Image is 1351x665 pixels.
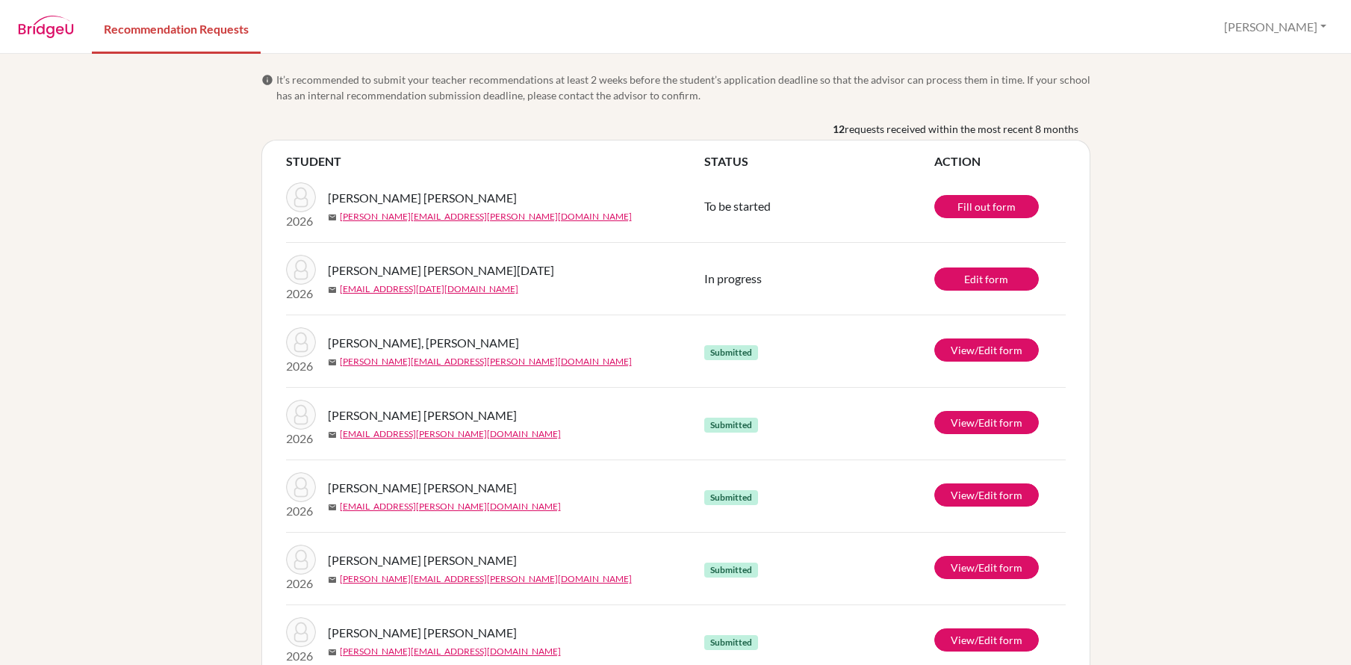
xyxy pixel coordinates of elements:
a: [PERSON_NAME][EMAIL_ADDRESS][PERSON_NAME][DOMAIN_NAME] [340,572,632,586]
span: mail [328,575,337,584]
a: View/Edit form [934,411,1039,434]
a: Edit form [934,267,1039,291]
img: Simán García-Prieto, Valeria Isabel [286,400,316,430]
span: requests received within the most recent 8 months [845,121,1078,137]
span: [PERSON_NAME], [PERSON_NAME] [328,334,519,352]
span: Submitted [704,490,758,505]
img: Samayoa Guerra, Rodrigo Andres [286,327,316,357]
th: STATUS [704,152,934,170]
img: Simán González, Lucia [286,255,316,285]
span: mail [328,430,337,439]
p: 2026 [286,502,316,520]
button: [PERSON_NAME] [1217,13,1333,41]
img: Simán Safie, Nicole Marie [286,472,316,502]
span: To be started [704,199,771,213]
th: STUDENT [286,152,704,170]
img: BridgeU logo [18,16,74,38]
span: [PERSON_NAME] [PERSON_NAME] [328,551,517,569]
span: Submitted [704,563,758,578]
span: In progress [704,271,762,285]
img: Zúniga Morán, Sofia Maria [286,617,316,647]
span: info [261,74,273,86]
p: 2026 [286,575,316,593]
th: ACTION [934,152,1066,170]
a: [PERSON_NAME][EMAIL_ADDRESS][PERSON_NAME][DOMAIN_NAME] [340,355,632,368]
span: [PERSON_NAME] [PERSON_NAME][DATE] [328,262,554,279]
span: [PERSON_NAME] [PERSON_NAME] [328,406,517,424]
a: [PERSON_NAME][EMAIL_ADDRESS][DOMAIN_NAME] [340,645,561,658]
span: mail [328,358,337,367]
a: View/Edit form [934,628,1039,652]
span: [PERSON_NAME] [PERSON_NAME] [328,624,517,642]
p: 2026 [286,647,316,665]
p: 2026 [286,285,316,303]
img: Novoa Tarazi, Valeria [286,182,316,212]
p: 2026 [286,430,316,448]
p: 2026 [286,212,316,230]
span: It’s recommended to submit your teacher recommendations at least 2 weeks before the student’s app... [276,72,1090,103]
span: mail [328,503,337,512]
a: View/Edit form [934,483,1039,507]
a: Recommendation Requests [92,2,261,54]
span: [PERSON_NAME] [PERSON_NAME] [328,479,517,497]
a: [EMAIL_ADDRESS][DATE][DOMAIN_NAME] [340,282,518,296]
span: mail [328,648,337,657]
img: Liou, Ashley Chia Yu [286,545,316,575]
a: [EMAIL_ADDRESS][PERSON_NAME][DOMAIN_NAME] [340,500,561,513]
span: Submitted [704,345,758,360]
span: Submitted [704,635,758,650]
p: 2026 [286,357,316,375]
a: View/Edit form [934,338,1039,362]
a: [EMAIL_ADDRESS][PERSON_NAME][DOMAIN_NAME] [340,427,561,441]
span: mail [328,285,337,294]
span: [PERSON_NAME] [PERSON_NAME] [328,189,517,207]
a: [PERSON_NAME][EMAIL_ADDRESS][PERSON_NAME][DOMAIN_NAME] [340,210,632,223]
a: Fill out form [934,195,1039,218]
b: 12 [833,121,845,137]
span: Submitted [704,418,758,433]
a: View/Edit form [934,556,1039,579]
span: mail [328,213,337,222]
